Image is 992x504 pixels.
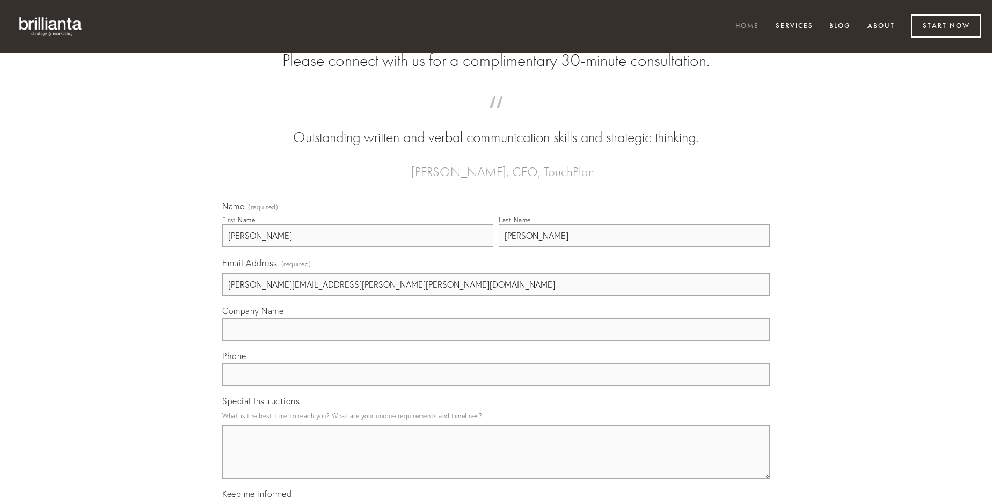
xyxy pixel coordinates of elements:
span: (required) [248,204,278,210]
span: “ [239,106,753,127]
p: What is the best time to reach you? What are your unique requirements and timelines? [222,408,770,423]
span: (required) [281,257,311,271]
div: Last Name [499,216,531,224]
figcaption: — [PERSON_NAME], CEO, TouchPlan [239,148,753,182]
div: First Name [222,216,255,224]
blockquote: Outstanding written and verbal communication skills and strategic thinking. [239,106,753,148]
span: Company Name [222,305,283,316]
a: About [860,18,902,35]
h2: Please connect with us for a complimentary 30-minute consultation. [222,50,770,71]
a: Start Now [911,14,981,38]
span: Keep me informed [222,488,291,499]
img: brillianta - research, strategy, marketing [11,11,91,42]
span: Name [222,201,244,211]
a: Home [728,18,766,35]
a: Blog [822,18,858,35]
span: Email Address [222,258,278,268]
span: Special Instructions [222,396,300,406]
span: Phone [222,350,246,361]
a: Services [769,18,820,35]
